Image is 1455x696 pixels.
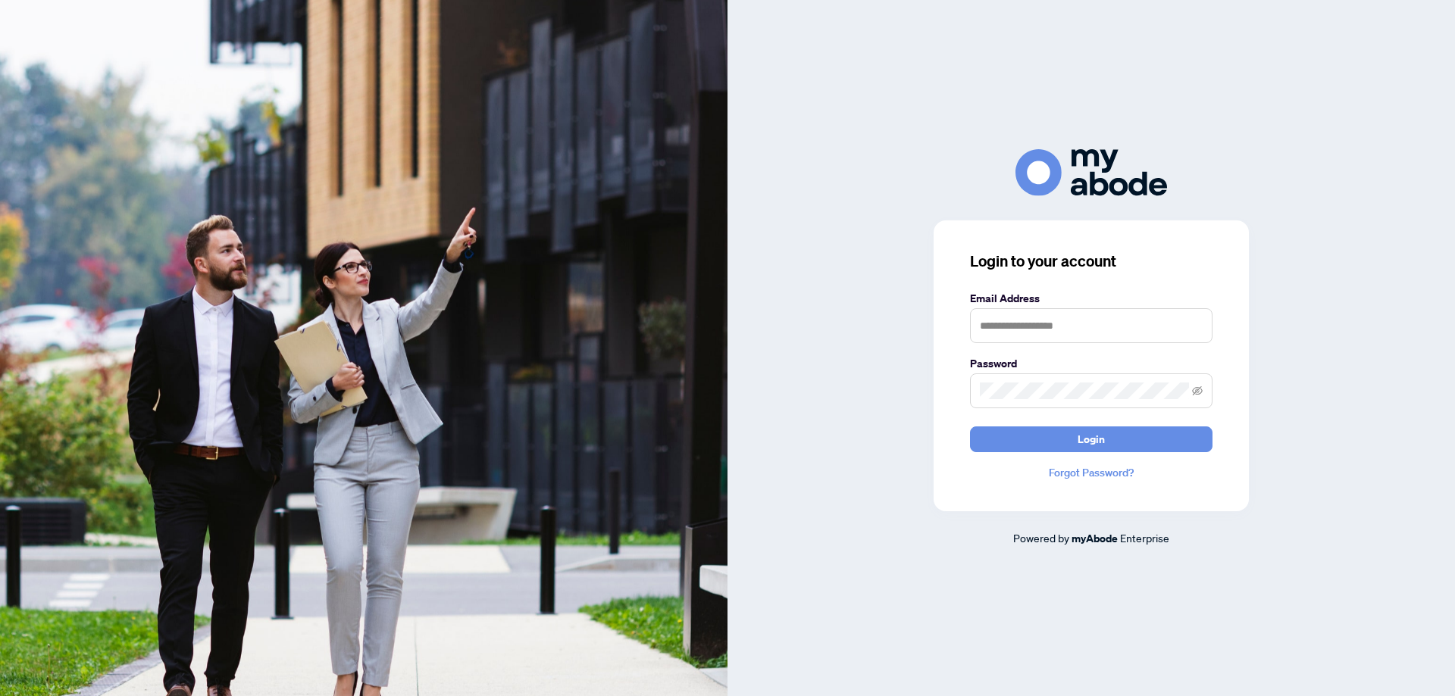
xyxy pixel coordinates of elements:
[970,251,1212,272] h3: Login to your account
[1072,530,1118,547] a: myAbode
[1013,531,1069,545] span: Powered by
[1192,385,1203,396] span: eye-invisible
[1078,427,1105,451] span: Login
[1015,149,1167,195] img: ma-logo
[970,355,1212,372] label: Password
[1120,531,1169,545] span: Enterprise
[970,426,1212,452] button: Login
[970,464,1212,481] a: Forgot Password?
[970,290,1212,307] label: Email Address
